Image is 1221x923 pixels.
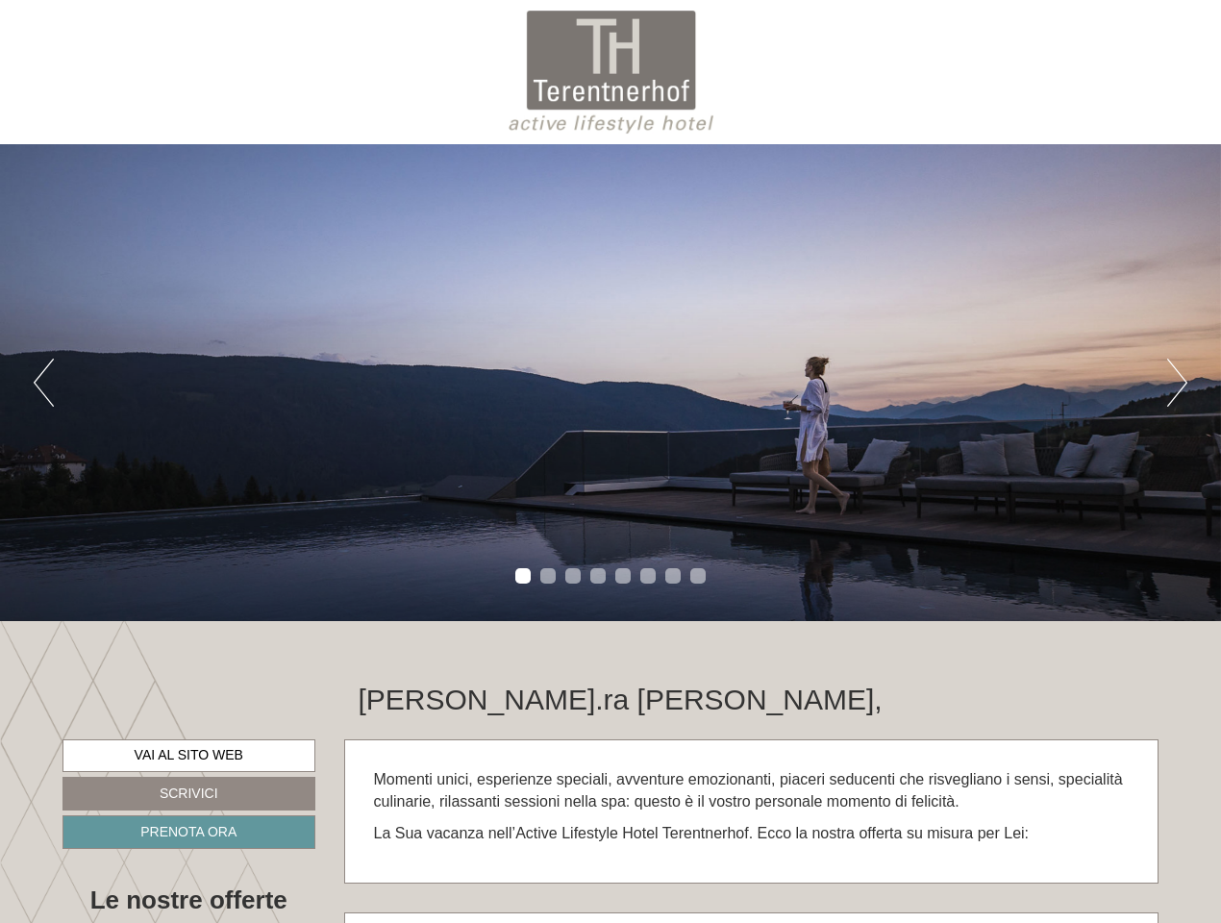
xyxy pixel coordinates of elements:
p: La Sua vacanza nell’Active Lifestyle Hotel Terentnerhof. Ecco la nostra offerta su misura per Lei: [374,823,1130,845]
a: Scrivici [62,777,315,811]
h1: [PERSON_NAME].ra [PERSON_NAME], [359,684,883,715]
button: Previous [34,359,54,407]
div: Le nostre offerte [62,883,315,918]
button: Next [1167,359,1187,407]
a: Prenota ora [62,815,315,849]
p: Momenti unici, esperienze speciali, avventure emozionanti, piaceri seducenti che risvegliano i se... [374,769,1130,813]
a: Vai al sito web [62,739,315,772]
